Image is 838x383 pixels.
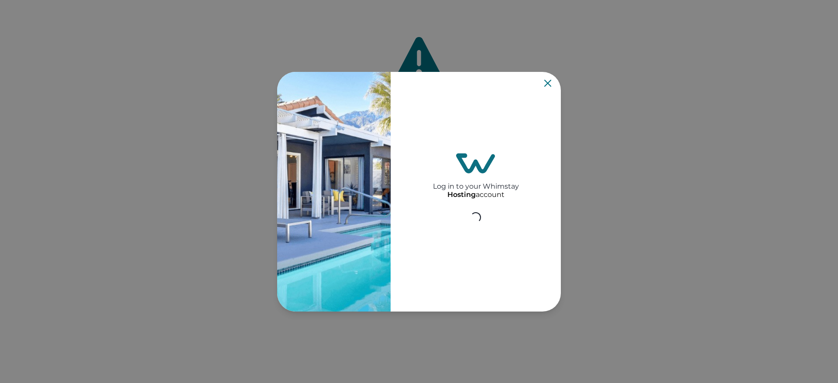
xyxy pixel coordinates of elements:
[544,80,551,87] button: Close
[447,190,476,199] p: Hosting
[456,153,495,173] img: login-logo
[277,72,391,312] img: auth-banner
[433,173,519,190] h2: Log in to your Whimstay
[447,190,505,199] p: account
